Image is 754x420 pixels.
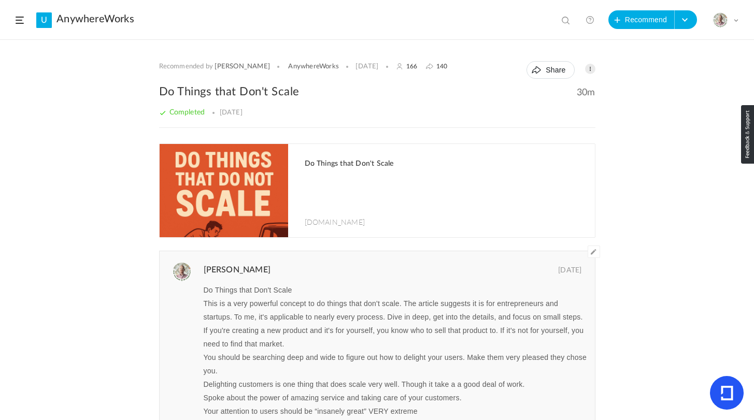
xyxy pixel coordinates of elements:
span: [DATE] [558,266,581,275]
button: Recommend [608,10,675,29]
div: [DATE] [355,63,378,71]
p: This is a very powerful concept to do things that don't scale. The article suggests it is for ent... [204,297,587,324]
h2: Do Things that Don't Scale [159,84,595,99]
a: [PERSON_NAME] [215,63,270,71]
span: Recommended by [159,63,214,71]
span: Completed [159,109,205,116]
a: AnywhereWorks [56,13,134,25]
p: Your attention to users should be “insanely great” VERY extreme [204,404,587,418]
button: Share [527,61,574,79]
h4: [PERSON_NAME] [201,263,595,280]
a: Do Things that Don't Scale [DOMAIN_NAME] [160,144,595,237]
span: [DATE] [220,109,243,116]
img: julia-s-version-gybnm-profile-picture-frame-2024-template-16.png [173,263,191,281]
p: You should be searching deep and wide to figure out how to delight your users. Make them very ple... [204,351,587,378]
a: AnywhereWorks [288,63,339,71]
p: If you're creating a new product and it's for yourself, you know who to sell that product to. If ... [204,324,587,351]
span: [DOMAIN_NAME] [305,216,365,227]
span: 30m [577,87,595,98]
img: test.jpg [160,144,288,237]
p: Do Things that Don't Scale [204,283,587,297]
img: loop_feedback_btn.png [741,105,754,164]
span: Share [546,66,565,74]
span: 140 [436,63,448,70]
p: Delighting customers is one thing that does scale very well. Though it take a a good deal of work. [204,378,587,391]
a: U [36,12,52,28]
h1: Do Things that Don't Scale [305,160,585,168]
img: julia-s-version-gybnm-profile-picture-frame-2024-template-16.png [713,13,728,27]
span: 166 [406,63,418,70]
p: Spoke about the power of amazing service and taking care of your customers. [204,391,587,404]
